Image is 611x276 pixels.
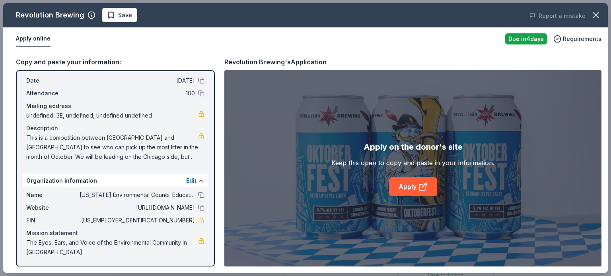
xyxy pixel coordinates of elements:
div: Mailing address [26,101,204,111]
span: 100 [80,89,195,98]
button: Report a mistake [529,11,586,21]
div: Mission statement [26,228,204,238]
div: Apply on the donor's site [364,141,463,153]
div: Copy and paste your information: [16,57,215,67]
button: Requirements [553,34,601,44]
span: [DATE] [80,76,195,85]
span: Attendance [26,89,80,98]
span: [US_EMPLOYER_IDENTIFICATION_NUMBER] [80,216,195,225]
div: Keep this open to copy and paste in your information. [331,158,494,168]
div: Revolution Brewing's Application [224,57,327,67]
span: EIN [26,216,80,225]
span: undefined, 3E, undefined, undefined undefined [26,111,198,120]
div: Description [26,124,204,133]
span: Website [26,203,80,212]
span: The Eyes, Ears, and Voice of the Environmental Community in [GEOGRAPHIC_DATA] [26,238,198,257]
div: Revolution Brewing [16,9,84,21]
div: Organization information [23,174,208,187]
span: This is a competition between [GEOGRAPHIC_DATA] and [GEOGRAPHIC_DATA] to see who can pick up the ... [26,133,198,162]
div: Due in 4 days [505,33,547,44]
span: Requirements [563,34,601,44]
button: Edit [186,176,197,185]
button: Apply online [16,31,51,47]
span: Date [26,76,80,85]
span: [US_STATE] Environmental Council Education Fund [80,190,195,200]
span: Name [26,190,80,200]
button: Save [102,8,137,22]
span: [URL][DOMAIN_NAME] [80,203,195,212]
a: Apply [389,177,437,196]
span: Save [118,10,132,20]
